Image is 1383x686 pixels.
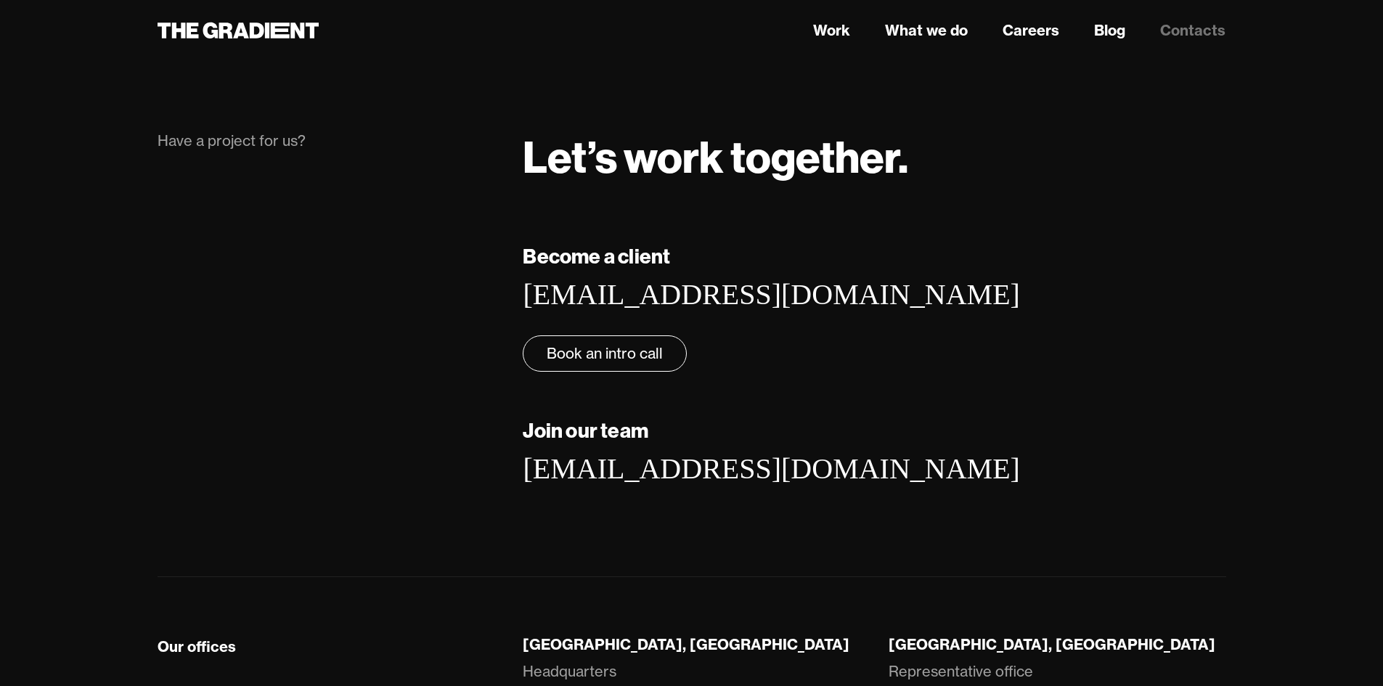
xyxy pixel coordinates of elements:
strong: Let’s work together. [523,129,908,184]
div: Have a project for us? [158,131,494,151]
div: [GEOGRAPHIC_DATA], [GEOGRAPHIC_DATA] [523,635,860,654]
a: Contacts [1160,20,1225,41]
div: Our offices [158,637,236,656]
strong: Become a client [523,243,670,269]
a: Blog [1094,20,1125,41]
div: Representative office [889,660,1033,683]
a: Book an intro call [523,335,687,372]
a: Careers [1003,20,1059,41]
a: [EMAIL_ADDRESS][DOMAIN_NAME]‍ [523,278,1019,311]
div: Headquarters [523,660,616,683]
strong: [GEOGRAPHIC_DATA], [GEOGRAPHIC_DATA] [889,635,1215,653]
a: [EMAIL_ADDRESS][DOMAIN_NAME] [523,452,1019,485]
strong: Join our team [523,417,648,443]
a: What we do [885,20,968,41]
a: Work [813,20,850,41]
